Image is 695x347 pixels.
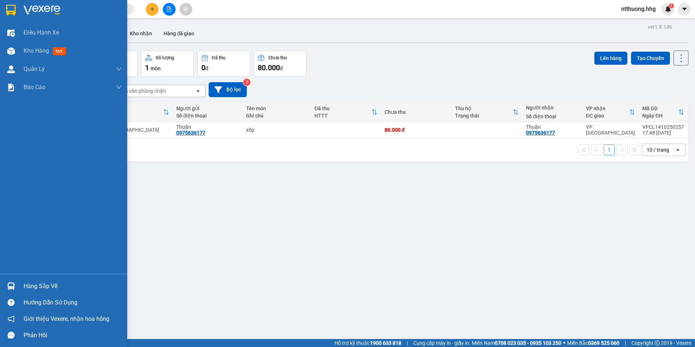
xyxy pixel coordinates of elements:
[642,130,684,136] div: 17:48 [DATE]
[166,7,172,12] span: file-add
[176,105,239,111] div: Người gửi
[6,5,16,16] img: logo-vxr
[24,330,122,341] div: Phản hồi
[670,3,672,8] span: 1
[53,47,66,55] span: mới
[8,299,15,306] span: question-circle
[642,124,684,130] div: VPCL1410250257
[594,52,627,65] button: Lên hàng
[183,7,188,12] span: aim
[311,103,381,122] th: Toggle SortBy
[7,65,15,73] img: warehouse-icon
[625,339,626,347] span: |
[639,103,688,122] th: Toggle SortBy
[586,105,629,111] div: VP nhận
[642,105,678,111] div: Mã GD
[146,3,158,16] button: plus
[176,113,239,119] div: Số điện thoại
[7,282,15,290] img: warehouse-icon
[7,47,15,55] img: warehouse-icon
[150,7,155,12] span: plus
[180,3,192,16] button: aim
[145,63,149,72] span: 1
[209,82,247,97] button: Bộ lọc
[212,55,225,60] div: Đã thu
[615,4,662,13] span: ntthuong.hhg
[176,124,239,130] div: Thuận
[678,3,691,16] button: caret-down
[314,105,371,111] div: Đã thu
[243,79,250,86] sup: 2
[370,340,401,346] strong: 1900 633 818
[472,339,561,347] span: Miền Nam
[582,103,639,122] th: Toggle SortBy
[334,339,401,347] span: Hỗ trợ kỹ thuật:
[258,63,280,72] span: 80.000
[124,25,158,42] button: Kho nhận
[24,314,109,323] span: Giới thiệu Vexere, nhận hoa hồng
[675,147,681,153] svg: open
[8,332,15,339] span: message
[8,315,15,322] span: notification
[24,28,59,37] span: Điều hành xe
[631,52,670,65] button: Tạo Chuyến
[669,3,674,8] sup: 1
[526,130,555,136] div: 0975636177
[246,113,307,119] div: Ghi chú
[268,55,287,60] div: Chưa thu
[201,63,205,72] span: 0
[280,65,283,71] span: đ
[103,127,169,133] div: VP [GEOGRAPHIC_DATA]
[455,105,513,111] div: Thu hộ
[526,124,579,130] div: Thuận
[156,55,174,60] div: Số lượng
[116,87,166,95] div: Chọn văn phòng nhận
[246,105,307,111] div: Tên món
[24,281,122,292] div: Hàng sắp về
[385,127,448,133] div: 80.000 đ
[103,105,163,111] div: VP gửi
[205,65,208,71] span: đ
[24,47,49,54] span: Kho hàng
[563,342,565,344] span: ⚪️
[586,113,629,119] div: ĐC giao
[24,64,45,73] span: Quản Lý
[604,144,615,155] button: 1
[407,339,408,347] span: |
[413,339,470,347] span: Cung cấp máy in - giấy in:
[647,146,669,153] div: 10 / trang
[24,297,122,308] div: Hướng dẫn sử dụng
[567,339,619,347] span: Miền Bắc
[495,340,561,346] strong: 0708 023 035 - 0935 103 250
[7,29,15,37] img: warehouse-icon
[642,113,678,119] div: Ngày ĐH
[158,25,200,42] button: Hàng đã giao
[7,84,15,91] img: solution-icon
[526,113,579,119] div: Số điện thoại
[665,6,671,12] img: icon-new-feature
[681,6,688,12] span: caret-down
[163,3,176,16] button: file-add
[176,130,205,136] div: 0975636177
[99,103,173,122] th: Toggle SortBy
[648,23,672,31] div: ver 1.8.146
[451,103,522,122] th: Toggle SortBy
[116,66,122,72] span: down
[455,113,513,119] div: Trạng thái
[197,51,250,77] button: Đã thu0đ
[588,340,619,346] strong: 0369 525 060
[385,109,448,115] div: Chưa thu
[586,124,635,136] div: VP [GEOGRAPHIC_DATA]
[103,113,163,119] div: ĐC lấy
[655,340,660,346] span: copyright
[195,88,201,94] svg: open
[314,113,371,119] div: HTTT
[526,105,579,111] div: Người nhận
[246,127,307,133] div: xốp
[24,83,45,92] span: Báo cáo
[141,51,194,77] button: Số lượng1món
[116,84,122,90] span: down
[254,51,306,77] button: Chưa thu80.000đ
[150,65,161,71] span: món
